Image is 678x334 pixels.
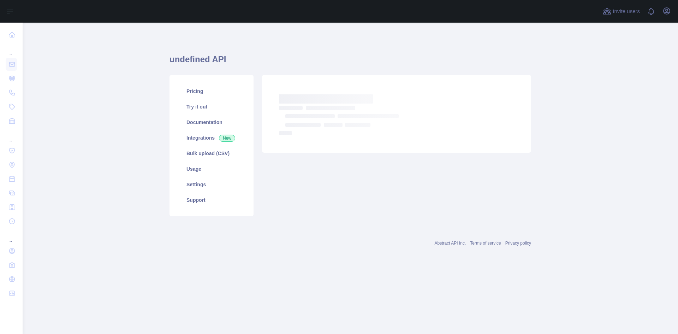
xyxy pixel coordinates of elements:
[169,54,531,71] h1: undefined API
[178,99,245,115] a: Try it out
[470,241,501,246] a: Terms of service
[178,177,245,192] a: Settings
[178,146,245,161] a: Bulk upload (CSV)
[178,161,245,177] a: Usage
[435,241,466,246] a: Abstract API Inc.
[505,241,531,246] a: Privacy policy
[613,7,640,16] span: Invite users
[601,6,641,17] button: Invite users
[219,135,235,142] span: New
[6,129,17,143] div: ...
[178,130,245,146] a: Integrations New
[6,229,17,243] div: ...
[178,83,245,99] a: Pricing
[6,42,17,57] div: ...
[178,192,245,208] a: Support
[178,115,245,130] a: Documentation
